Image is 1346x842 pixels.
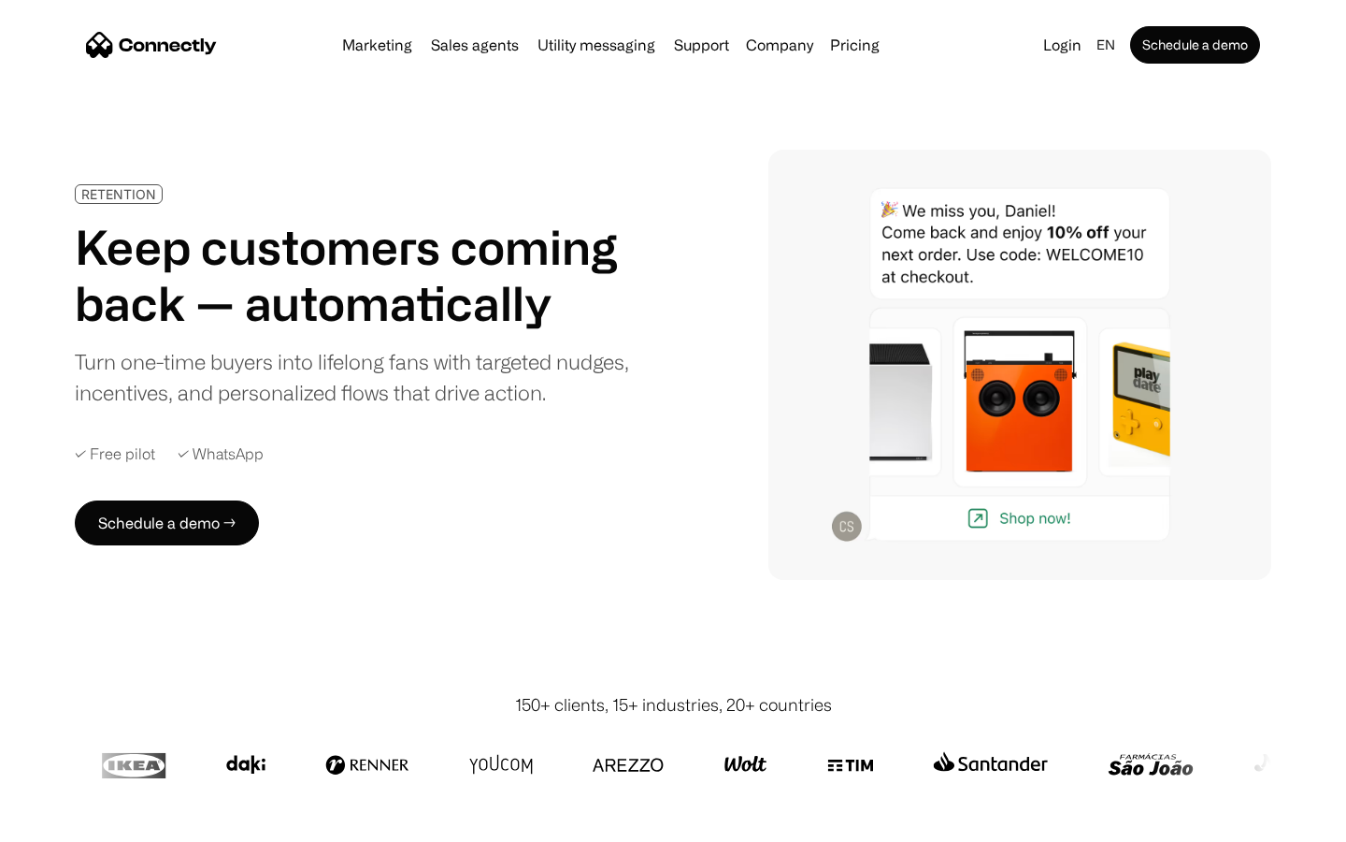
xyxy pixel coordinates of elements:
[1089,32,1126,58] div: en
[666,37,737,52] a: Support
[81,187,156,201] div: RETENTION
[75,219,643,331] h1: Keep customers coming back — automatically
[75,346,643,408] div: Turn one-time buyers into lifelong fans with targeted nudges, incentives, and personalized flows ...
[75,445,155,463] div: ✓ Free pilot
[823,37,887,52] a: Pricing
[178,445,264,463] div: ✓ WhatsApp
[335,37,420,52] a: Marketing
[37,809,112,835] ul: Language list
[1036,32,1089,58] a: Login
[86,31,217,59] a: home
[746,32,813,58] div: Company
[530,37,663,52] a: Utility messaging
[75,501,259,545] a: Schedule a demo →
[740,32,819,58] div: Company
[1096,32,1115,58] div: en
[1130,26,1260,64] a: Schedule a demo
[19,807,112,835] aside: Language selected: English
[423,37,526,52] a: Sales agents
[515,692,832,718] div: 150+ clients, 15+ industries, 20+ countries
